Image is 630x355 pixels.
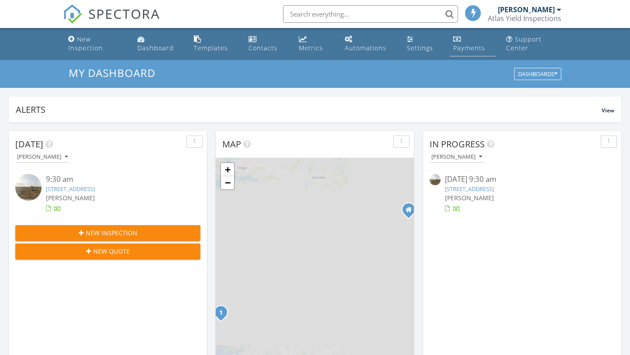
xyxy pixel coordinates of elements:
[63,4,82,24] img: The Best Home Inspection Software - Spectora
[137,44,174,52] div: Dashboard
[219,310,223,316] i: 1
[15,244,200,259] button: New Quote
[430,174,615,213] a: [DATE] 9:30 am [STREET_ADDRESS] [PERSON_NAME]
[17,154,68,160] div: [PERSON_NAME]
[88,4,160,23] span: SPECTORA
[341,31,396,56] a: Automations (Basic)
[506,35,542,52] div: Support Center
[345,44,386,52] div: Automations
[403,31,443,56] a: Settings
[68,35,103,52] div: New Inspection
[407,44,433,52] div: Settings
[93,247,130,256] span: New Quote
[63,12,160,30] a: SPECTORA
[134,31,183,56] a: Dashboard
[16,104,602,115] div: Alerts
[15,138,43,150] span: [DATE]
[488,14,561,23] div: Atlas Yield Inspections
[194,44,228,52] div: Templates
[46,194,95,202] span: [PERSON_NAME]
[190,31,238,56] a: Templates
[503,31,565,56] a: Support Center
[15,151,70,163] button: [PERSON_NAME]
[15,174,200,213] a: 9:30 am [STREET_ADDRESS] [PERSON_NAME]
[453,44,485,52] div: Payments
[222,138,241,150] span: Map
[430,174,441,185] img: streetview
[245,31,288,56] a: Contacts
[221,176,234,189] a: Zoom out
[518,71,557,77] div: Dashboards
[69,66,155,80] span: My Dashboard
[602,107,614,114] span: View
[46,185,95,193] a: [STREET_ADDRESS]
[86,228,137,237] span: New Inspection
[15,225,200,241] button: New Inspection
[295,31,334,56] a: Metrics
[283,5,458,23] input: Search everything...
[450,31,496,56] a: Payments
[445,174,599,185] div: [DATE] 9:30 am
[15,174,42,200] img: streetview
[46,174,185,185] div: 9:30 am
[65,31,127,56] a: New Inspection
[431,154,482,160] div: [PERSON_NAME]
[221,312,226,317] div: 10116 Bitterroot Dr, Little Elm, TX 75068
[221,163,234,176] a: Zoom in
[248,44,277,52] div: Contacts
[498,5,555,14] div: [PERSON_NAME]
[299,44,323,52] div: Metrics
[445,194,494,202] span: [PERSON_NAME]
[430,138,485,150] span: In Progress
[514,68,561,80] button: Dashboards
[430,151,484,163] button: [PERSON_NAME]
[445,185,494,193] a: [STREET_ADDRESS]
[409,209,414,215] div: 2217 Parsley Way, ANNA TEXAS 75409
